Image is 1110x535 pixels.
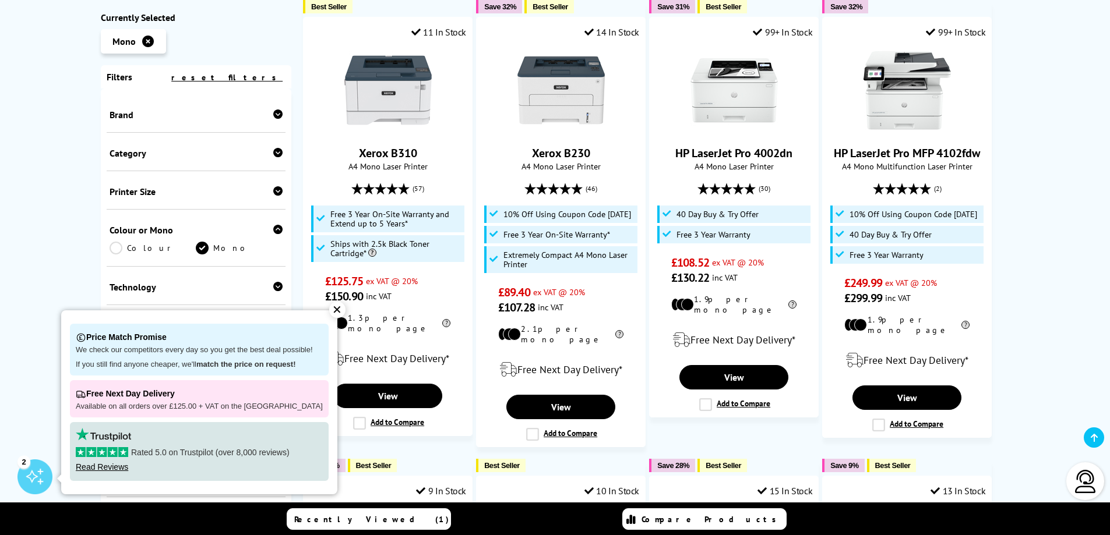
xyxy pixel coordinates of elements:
img: Xerox B230 [517,47,605,134]
div: 15 In Stock [757,485,812,497]
span: ex VAT @ 20% [533,286,585,297]
div: Currently Selected [101,12,292,23]
span: Save 31% [657,2,689,11]
span: Best Seller [706,461,741,470]
a: Read Reviews [76,462,128,472]
li: 1.9p per mono page [844,314,970,335]
span: £89.40 [498,285,530,300]
span: 40 Day Buy & Try Offer [676,210,759,219]
span: Save 8% [311,461,339,470]
div: 10 In Stock [584,485,639,497]
li: 1.9p per mono page [671,294,797,315]
li: 1.3p per mono page [325,313,450,334]
span: ex VAT @ 20% [366,275,418,286]
span: A4 Mono Multifunction Laser Printer [829,161,985,172]
a: Colour [110,242,196,254]
span: Recently Viewed (1) [294,514,449,525]
span: £107.28 [498,300,535,315]
div: 99+ In Stock [753,26,812,38]
img: stars-5.svg [76,447,128,457]
div: modal_delivery [829,344,985,377]
a: Xerox B230 [532,146,590,161]
a: View [679,365,788,389]
label: Add to Compare [526,428,597,441]
span: inc VAT [885,292,911,303]
span: Mono [112,36,136,47]
span: Free 3 Year On-Site Warranty* [503,230,610,239]
span: £125.75 [325,274,363,289]
label: Add to Compare [699,398,770,411]
span: £150.90 [325,289,363,304]
div: 11 In Stock [411,26,466,38]
span: A4 Mono Laser Printer [656,161,812,172]
span: Compare Products [642,514,783,525]
a: Xerox B310 [344,125,432,136]
li: 2.1p per mono page [498,324,623,345]
span: 40 Day Buy & Try Offer [850,230,932,239]
a: Recently Viewed (1) [287,508,451,530]
div: Brand [110,109,283,121]
span: inc VAT [712,272,738,283]
span: Free 3 Year Warranty [850,250,924,260]
button: Best Seller [697,459,747,472]
div: Colour or Mono [110,224,283,236]
label: Add to Compare [353,417,424,430]
a: reset filters [171,72,283,83]
a: HP LaserJet Pro MFP 4102fdw [864,125,951,136]
div: 99+ In Stock [926,26,985,38]
span: Free 3 Year Warranty [676,230,750,239]
span: Filters [107,71,132,83]
p: We check our competitors every day so you get the best deal possible! [76,345,323,355]
span: 10% Off Using Coupon Code [DATE] [503,210,631,219]
button: Best Seller [348,459,397,472]
span: (46) [586,178,597,200]
div: 2 [17,455,30,468]
div: modal_delivery [482,353,639,386]
span: (57) [413,178,424,200]
a: HP LaserJet Pro 4002dn [675,146,792,161]
span: £299.99 [844,290,882,306]
div: modal_delivery [656,324,812,356]
a: View [333,384,442,408]
a: Mono [196,242,283,254]
span: Best Seller [484,461,520,470]
div: Category [110,147,283,159]
button: Best Seller [867,459,917,472]
span: Save 28% [657,461,689,470]
button: Save 28% [649,459,695,472]
span: Ships with 2.5k Black Toner Cartridge* [330,239,462,258]
img: Xerox B310 [344,47,432,134]
img: HP LaserJet Pro 4002dn [690,47,778,134]
div: 14 In Stock [584,26,639,38]
a: Xerox B310 [359,146,417,161]
span: inc VAT [538,302,563,313]
a: Compare Products [622,508,787,530]
p: Free Next Day Delivery [76,386,323,402]
strong: match the price on request! [196,360,295,369]
span: Save 32% [484,2,516,11]
a: HP LaserJet Pro MFP 4102fdw [834,146,980,161]
button: Best Seller [476,459,526,472]
span: ex VAT @ 20% [712,257,764,268]
span: Best Seller [875,461,911,470]
span: £130.22 [671,270,709,285]
span: Free 3 Year On-Site Warranty and Extend up to 5 Years* [330,210,462,228]
p: Available on all orders over £125.00 + VAT on the [GEOGRAPHIC_DATA] [76,402,323,412]
div: 13 In Stock [931,485,985,497]
span: £108.52 [671,255,709,270]
p: If you still find anyone cheaper, we'll [76,360,323,370]
img: user-headset-light.svg [1074,470,1097,493]
span: Best Seller [311,2,347,11]
div: ✕ [329,302,346,318]
img: trustpilot rating [76,428,131,441]
a: HP LaserJet Pro 4002dn [690,125,778,136]
span: A4 Mono Laser Printer [482,161,639,172]
a: View [506,395,615,419]
span: Best Seller [356,461,392,470]
span: Best Seller [533,2,568,11]
button: Save 9% [822,459,864,472]
a: View [852,385,961,410]
div: modal_delivery [309,342,466,375]
span: Best Seller [706,2,741,11]
span: Save 9% [830,461,858,470]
